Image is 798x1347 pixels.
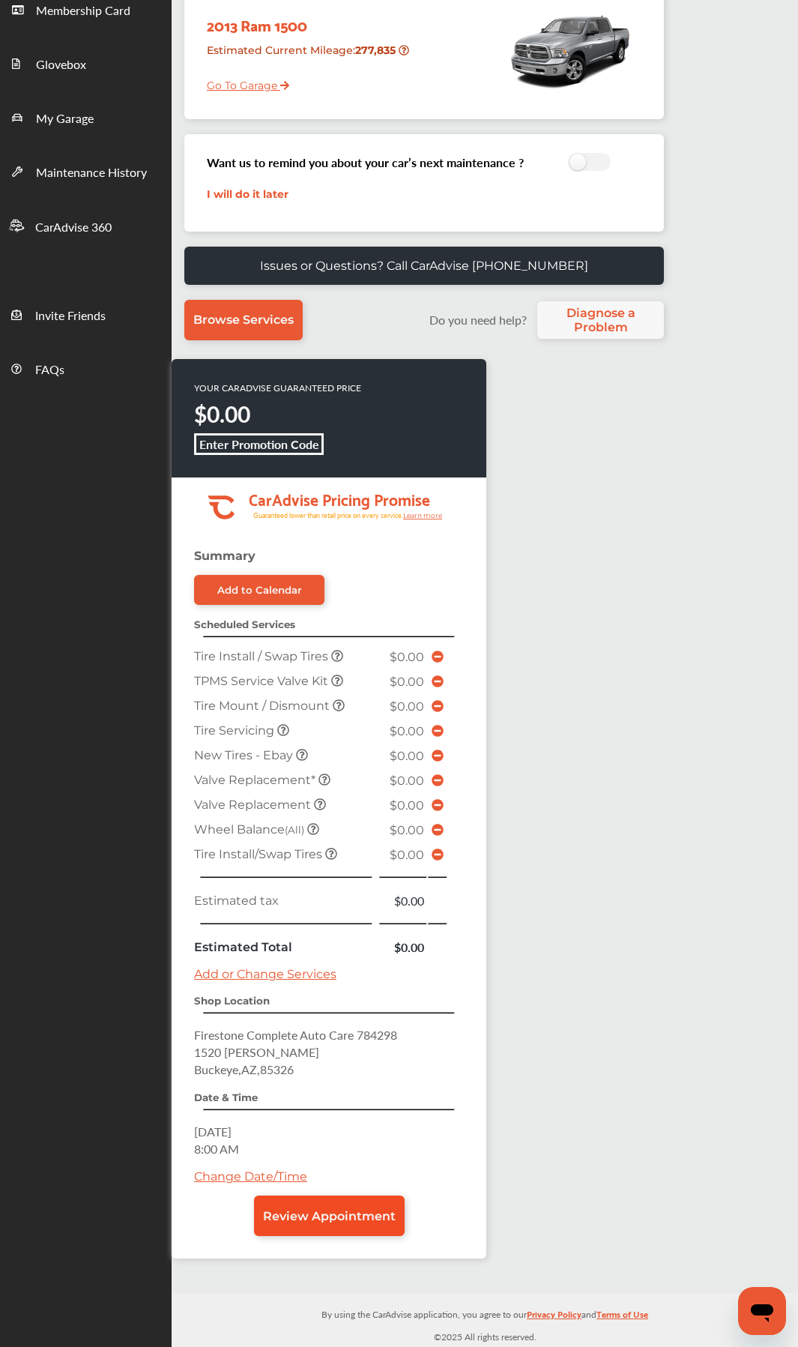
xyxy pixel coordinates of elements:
[196,67,289,96] a: Go To Garage
[263,1209,396,1223] span: Review Appointment
[390,848,424,862] span: $0.00
[194,382,361,394] p: YOUR CARADVISE GUARANTEED PRICE
[390,650,424,664] span: $0.00
[390,724,424,738] span: $0.00
[196,1,415,37] div: 2013 Ram 1500
[390,699,424,714] span: $0.00
[194,649,331,663] span: Tire Install / Swap Tires
[193,313,294,327] span: Browse Services
[194,699,333,713] span: Tire Mount / Dismount
[36,1,130,21] span: Membership Card
[507,1,634,98] img: mobile_8647_st0640_046.jpg
[190,888,378,913] td: Estimated tax
[253,510,403,520] tspan: Guaranteed lower than retail price on every service.
[35,218,112,238] span: CarAdvise 360
[194,822,307,837] span: Wheel Balance
[194,723,277,738] span: Tire Servicing
[378,935,429,959] td: $0.00
[35,307,106,326] span: Invite Friends
[194,549,256,563] strong: Summary
[390,823,424,837] span: $0.00
[1,90,171,144] a: My Garage
[537,301,664,339] a: Diagnose a Problem
[355,43,399,57] strong: 277,835
[527,1306,581,1329] a: Privacy Policy
[378,888,429,913] td: $0.00
[194,798,314,812] span: Valve Replacement
[390,798,424,813] span: $0.00
[207,154,524,171] h3: Want us to remind you about your car’s next maintenance ?
[196,37,415,76] div: Estimated Current Mileage :
[194,618,295,630] strong: Scheduled Services
[738,1287,786,1335] iframe: Button to launch messaging window
[36,163,147,183] span: Maintenance History
[194,1061,294,1078] span: Buckeye , AZ , 85326
[194,575,324,605] a: Add to Calendar
[390,749,424,763] span: $0.00
[194,674,331,688] span: TPMS Service Valve Kit
[36,109,94,129] span: My Garage
[194,748,296,762] span: New Tires - Ebay
[390,675,424,689] span: $0.00
[194,773,318,787] span: Valve Replacement*
[35,361,64,380] span: FAQs
[172,1293,798,1347] div: © 2025 All rights reserved.
[184,247,664,285] a: Issues or Questions? Call CarAdvise [PHONE_NUMBER]
[184,300,303,340] a: Browse Services
[194,1043,319,1061] span: 1520 [PERSON_NAME]
[260,259,588,273] p: Issues or Questions? Call CarAdvise [PHONE_NUMBER]
[194,995,270,1007] strong: Shop Location
[194,1091,258,1103] strong: Date & Time
[36,55,86,75] span: Glovebox
[194,1123,232,1140] span: [DATE]
[1,36,171,90] a: Glovebox
[172,1306,798,1322] p: By using the CarAdvise application, you agree to our and
[403,511,443,519] tspan: Learn more
[194,847,325,861] span: Tire Install/Swap Tires
[194,967,336,981] a: Add or Change Services
[1,144,171,198] a: Maintenance History
[199,436,319,453] b: Enter Promotion Code
[249,485,430,512] tspan: CarAdvise Pricing Promise
[194,1140,239,1157] span: 8:00 AM
[190,935,378,959] td: Estimated Total
[596,1306,648,1329] a: Terms of Use
[194,1169,307,1184] a: Change Date/Time
[217,584,302,596] div: Add to Calendar
[207,187,288,201] a: I will do it later
[422,311,533,328] label: Do you need help?
[254,1196,405,1236] a: Review Appointment
[545,306,656,334] span: Diagnose a Problem
[285,824,304,836] small: (All)
[390,774,424,788] span: $0.00
[194,398,250,430] strong: $0.00
[194,1026,397,1043] span: Firestone Complete Auto Care 784298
